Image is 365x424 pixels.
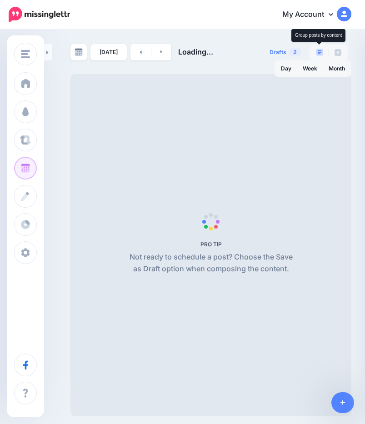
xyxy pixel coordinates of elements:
[323,61,350,76] a: Month
[126,241,296,248] h5: PRO TIP
[297,61,323,76] a: Week
[178,47,213,56] span: Loading...
[21,50,30,58] img: menu.png
[273,4,351,26] a: My Account
[270,50,286,55] span: Drafts
[316,49,323,56] img: paragraph-boxed.png
[9,7,70,22] img: Missinglettr
[264,44,307,60] a: Drafts2
[90,44,127,60] a: [DATE]
[126,251,296,275] p: Not ready to schedule a post? Choose the Save as Draft option when composing the content.
[275,61,297,76] a: Day
[335,49,341,56] img: facebook-grey-square.png
[289,48,301,56] span: 2
[75,48,83,56] img: calendar-grey-darker.png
